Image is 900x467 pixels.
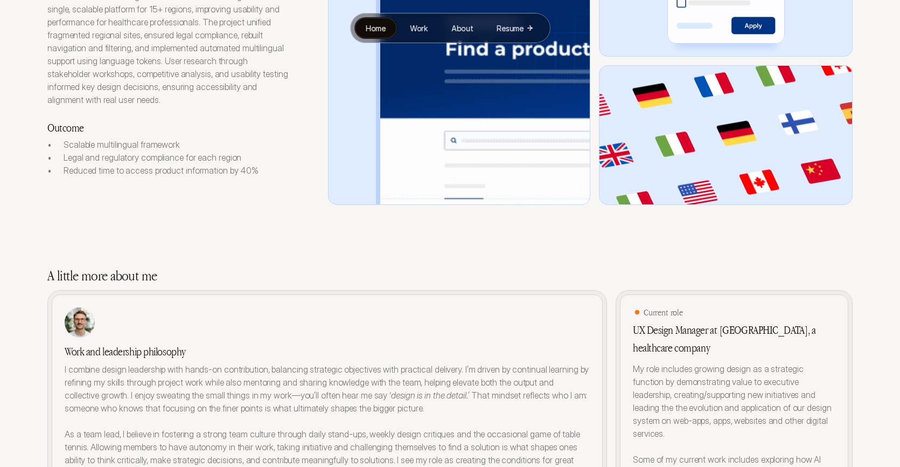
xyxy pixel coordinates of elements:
p: Current role [644,305,683,320]
p: Work [410,23,428,34]
a: Resume [486,17,546,39]
p: I combine design leadership with hands-on contribution, balancing strategic objectives with pract... [65,363,590,415]
h3: Work and leadership philosophy [65,343,590,361]
p: Scalable multilingual framework [64,138,289,151]
p: Legal and regulatory compliance for each region [64,151,289,164]
em: design is in the detail. [391,390,468,401]
p: Home [366,23,386,34]
h3: UX Design Manager at [GEOGRAPHIC_DATA], a healthcare company [633,321,835,357]
p: About [451,23,473,34]
h2: A little more about me [47,265,157,286]
h3: Outcome [47,119,84,137]
a: Work [399,17,438,39]
p: Reduced time to access product information by 40% [64,164,289,177]
p: My role includes growing design as a strategic function by demonstrating value to executive leade... [633,362,835,440]
p: Resume [497,23,523,34]
a: About [440,17,484,39]
img: headshot of Karl [65,307,95,338]
a: Home [354,17,397,39]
